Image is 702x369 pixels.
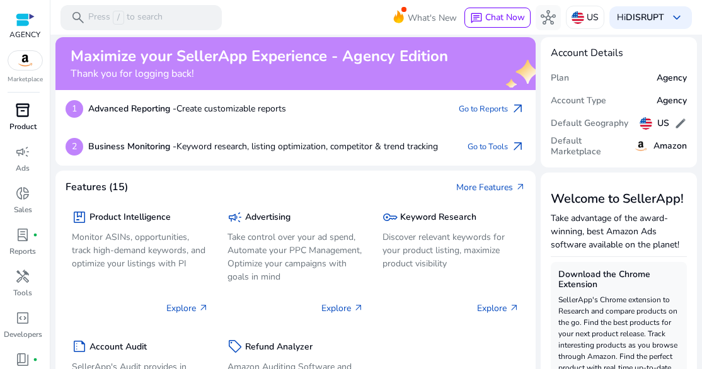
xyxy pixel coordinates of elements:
span: arrow_outward [199,303,209,313]
span: inventory_2 [15,103,30,118]
button: chatChat Now [464,8,531,28]
span: / [113,11,124,25]
span: package [72,210,87,225]
span: arrow_outward [510,101,526,116]
p: Keyword research, listing optimization, competitor & trend tracking [88,140,438,153]
img: amazon.svg [8,51,42,70]
span: key [383,210,398,225]
p: Monitor ASINs, opportunities, track high-demand keywords, and optimize your listings with PI [72,230,209,270]
a: Go to Reportsarrow_outward [459,100,526,118]
span: donut_small [15,186,30,201]
h5: Product Intelligence [89,212,171,223]
p: Hi [617,13,664,22]
h2: Maximize your SellerApp Experience - Agency Edition [71,47,448,65]
button: hub [536,5,561,30]
span: handyman [15,269,30,284]
span: lab_profile [15,227,30,242]
p: Reports [9,246,36,257]
b: Business Monitoring - [88,140,176,152]
p: Take advantage of the award-winning, best Amazon Ads software available on the planet! [551,212,688,251]
span: arrow_outward [509,303,519,313]
h5: Keyword Research [400,212,476,223]
b: DISRUPT [626,11,664,23]
span: chat [470,12,483,25]
p: AGENCY [9,29,40,40]
span: edit [674,117,687,130]
h4: Features (15) [66,181,128,193]
h4: Thank you for logging back! [71,68,448,80]
span: campaign [15,144,30,159]
p: Explore [166,302,209,315]
p: Marketplace [8,75,43,84]
span: Chat Now [485,11,525,23]
h5: Plan [551,73,569,84]
h5: Refund Analyzer [245,342,313,353]
h5: Amazon [653,141,687,152]
h5: Account Type [551,96,606,106]
p: Take control over your ad spend, Automate your PPC Management, Optimize your campaigns with goals... [227,230,364,283]
p: Tools [13,287,32,298]
h5: Agency [657,96,687,106]
p: Create customizable reports [88,102,286,115]
p: Press to search [88,11,163,25]
span: book_4 [15,352,30,367]
p: Ads [16,162,30,174]
h4: Account Details [551,47,688,59]
p: Product [9,121,37,132]
b: Advanced Reporting - [88,103,176,115]
img: amazon.svg [633,139,648,154]
h5: Advertising [245,212,291,223]
h5: Account Audit [89,342,147,353]
h3: Welcome to SellerApp! [551,191,688,207]
span: What's New [408,7,457,29]
span: search [71,10,86,25]
span: arrow_outward [354,303,364,313]
p: 2 [66,138,83,156]
p: Explore [321,302,364,315]
span: fiber_manual_record [33,232,38,237]
p: Developers [4,329,42,340]
span: hub [541,10,556,25]
h5: Default Geography [551,118,628,129]
p: Sales [14,204,32,215]
p: 1 [66,100,83,118]
a: More Featuresarrow_outward [456,181,526,194]
img: us.svg [640,117,652,130]
h5: Default Marketplace [551,136,634,157]
p: Explore [477,302,519,315]
span: code_blocks [15,310,30,326]
span: campaign [227,210,243,225]
span: arrow_outward [510,139,526,154]
h5: US [657,118,669,129]
p: Discover relevant keywords for your product listing, maximize product visibility [383,230,519,270]
img: us.svg [572,11,584,24]
span: summarize [72,339,87,354]
p: US [587,6,599,28]
span: fiber_manual_record [33,357,38,362]
a: Go to Toolsarrow_outward [468,138,526,156]
span: keyboard_arrow_down [669,10,684,25]
h5: Agency [657,73,687,84]
h5: Download the Chrome Extension [558,270,680,291]
span: sell [227,339,243,354]
span: arrow_outward [515,182,526,192]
